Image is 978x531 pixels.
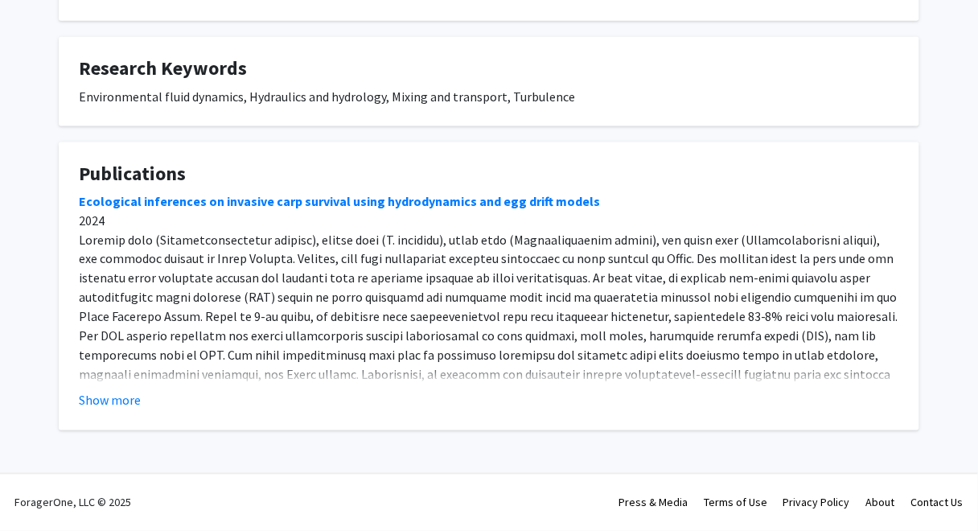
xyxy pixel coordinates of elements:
button: Show more [79,391,141,410]
div: ForagerOne, LLC © 2025 [14,475,131,531]
a: Ecological inferences on invasive carp survival using hydrodynamics and egg drift models [79,193,600,209]
a: About [866,496,895,510]
iframe: Chat [12,459,68,519]
a: Contact Us [911,496,964,510]
div: Environmental fluid dynamics, Hydraulics and hydrology, Mixing and transport, Turbulence [79,87,899,106]
a: Press & Media [618,496,688,510]
h4: Research Keywords [79,57,899,80]
a: Terms of Use [704,496,767,510]
a: Privacy Policy [783,496,850,510]
h4: Publications [79,163,899,186]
